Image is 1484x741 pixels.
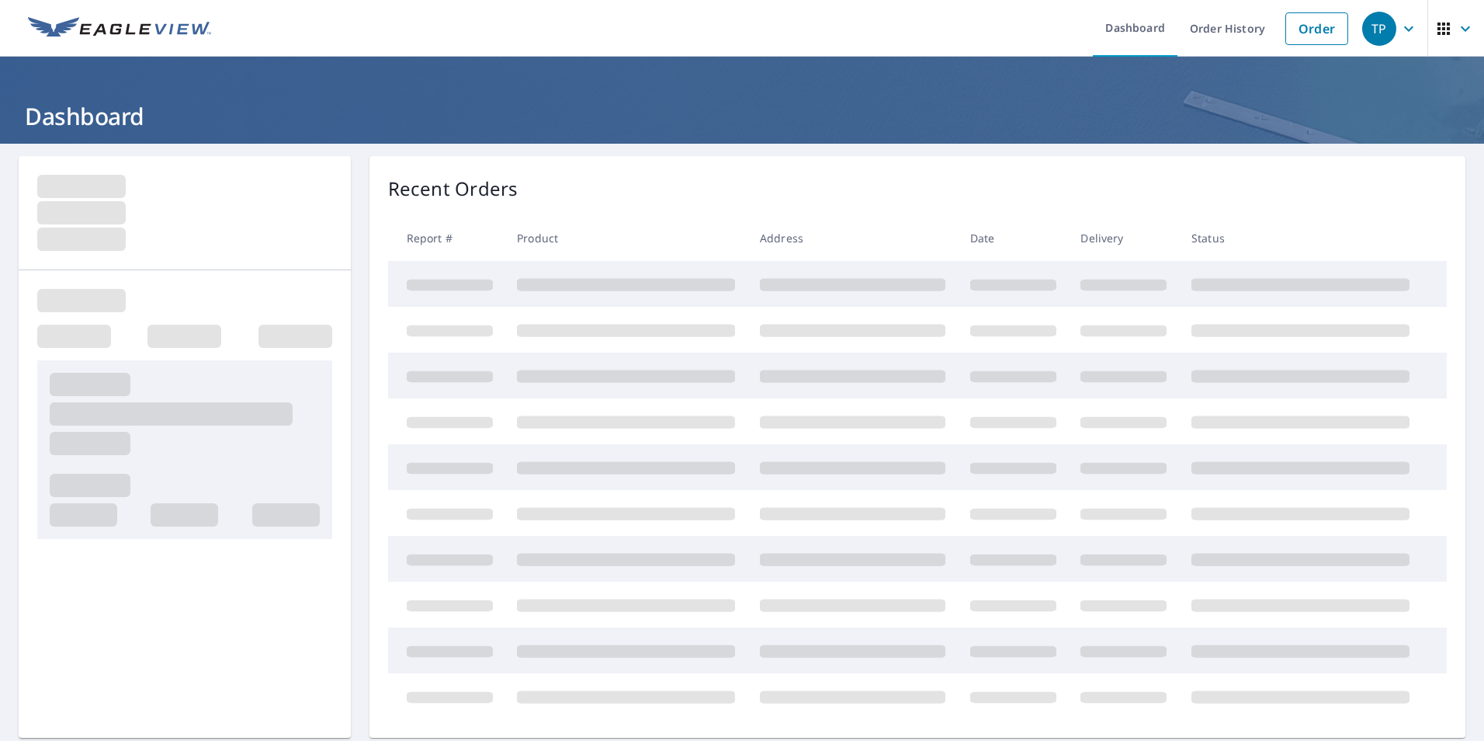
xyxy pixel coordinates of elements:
div: TP [1362,12,1396,46]
th: Address [747,215,958,261]
p: Recent Orders [388,175,518,203]
th: Delivery [1068,215,1179,261]
img: EV Logo [28,17,211,40]
th: Date [958,215,1069,261]
a: Order [1285,12,1348,45]
h1: Dashboard [19,100,1465,132]
th: Product [504,215,747,261]
th: Report # [388,215,505,261]
th: Status [1179,215,1422,261]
